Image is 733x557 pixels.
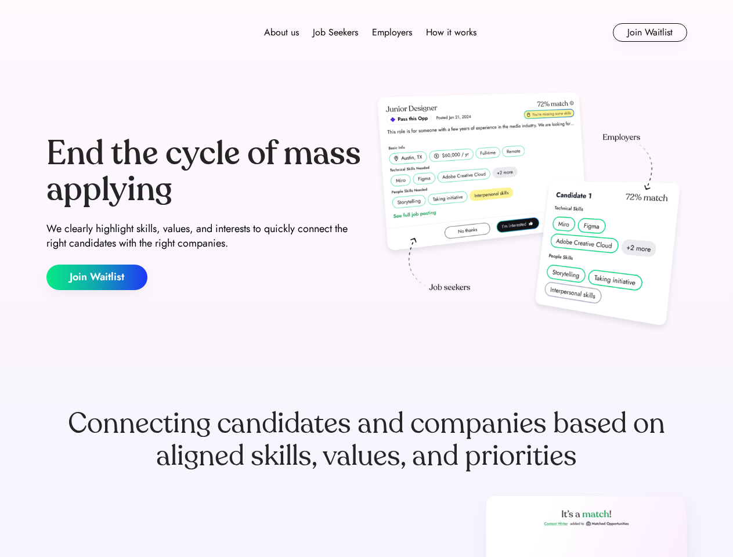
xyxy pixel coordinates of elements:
[46,23,128,42] img: Forward logo
[372,26,412,39] div: Employers
[613,23,687,42] button: Join Waitlist
[46,136,362,207] div: End the cycle of mass applying
[313,26,358,39] div: Job Seekers
[426,26,476,39] div: How it works
[46,222,362,251] div: We clearly highlight skills, values, and interests to quickly connect the right candidates with t...
[46,407,687,472] div: Connecting candidates and companies based on aligned skills, values, and priorities
[371,88,687,338] img: hero-image.png
[264,26,299,39] div: About us
[46,265,147,290] button: Join Waitlist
